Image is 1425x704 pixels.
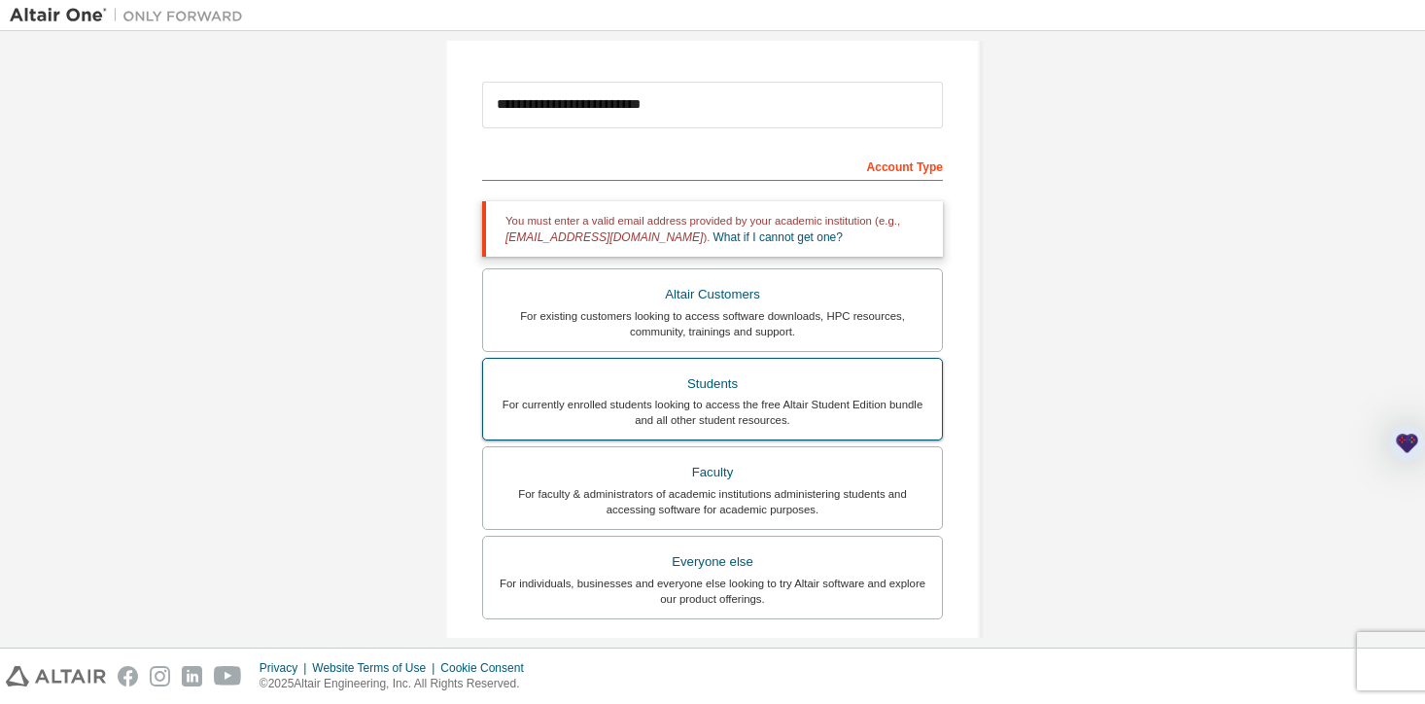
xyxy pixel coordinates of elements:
[505,230,703,244] span: [EMAIL_ADDRESS][DOMAIN_NAME]
[10,6,253,25] img: Altair One
[6,666,106,686] img: altair_logo.svg
[495,397,930,428] div: For currently enrolled students looking to access the free Altair Student Edition bundle and all ...
[482,150,943,181] div: Account Type
[482,201,943,257] div: You must enter a valid email address provided by your academic institution (e.g., ).
[260,660,312,676] div: Privacy
[260,676,536,692] p: © 2025 Altair Engineering, Inc. All Rights Reserved.
[118,666,138,686] img: facebook.svg
[495,308,930,339] div: For existing customers looking to access software downloads, HPC resources, community, trainings ...
[495,548,930,576] div: Everyone else
[182,666,202,686] img: linkedin.svg
[214,666,242,686] img: youtube.svg
[495,576,930,607] div: For individuals, businesses and everyone else looking to try Altair software and explore our prod...
[150,666,170,686] img: instagram.svg
[440,660,535,676] div: Cookie Consent
[713,230,843,244] a: What if I cannot get one?
[495,486,930,517] div: For faculty & administrators of academic institutions administering students and accessing softwa...
[495,370,930,398] div: Students
[312,660,440,676] div: Website Terms of Use
[495,459,930,486] div: Faculty
[495,281,930,308] div: Altair Customers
